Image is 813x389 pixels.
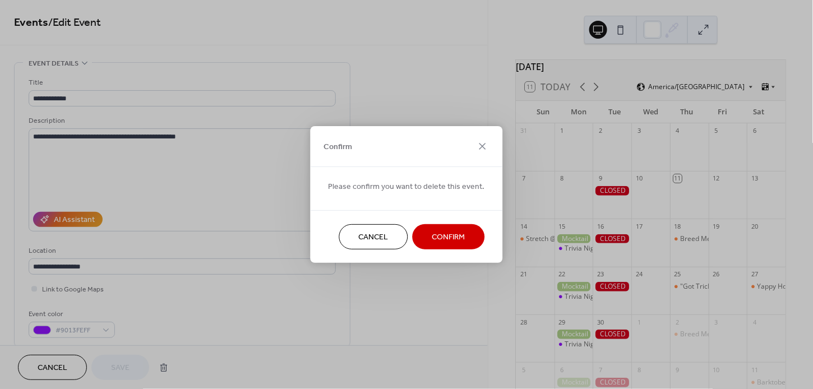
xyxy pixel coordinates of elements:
span: Cancel [359,232,389,244]
span: Please confirm you want to delete this event. [329,182,485,193]
button: Cancel [339,224,408,249]
button: Confirm [413,224,485,249]
span: Confirm [432,232,465,244]
span: Confirm [324,141,353,153]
